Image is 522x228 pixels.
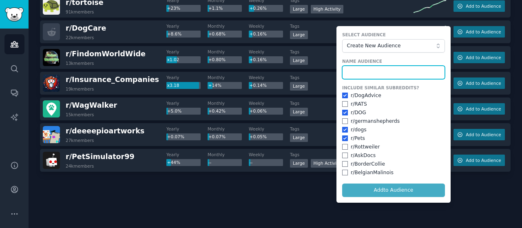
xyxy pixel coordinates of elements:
[453,129,505,140] button: Add to Audience
[290,49,414,55] dt: Tags
[208,49,249,55] dt: Monthly
[66,163,94,169] div: 24k members
[342,58,445,64] label: Name Audience
[167,160,180,165] span: +44%
[290,5,308,13] div: Large
[66,112,94,117] div: 15k members
[166,152,208,157] dt: Yearly
[66,9,94,15] div: 91k members
[342,39,445,53] button: Create New Audience
[250,83,267,88] span: +0.14%
[453,77,505,89] button: Add to Audience
[5,7,24,22] img: GummySearch logo
[351,152,376,159] div: r/ AskDocs
[208,108,226,113] span: +0.42%
[453,52,505,63] button: Add to Audience
[249,23,290,29] dt: Weekly
[249,126,290,132] dt: Weekly
[250,31,267,36] span: +0.16%
[250,160,253,165] span: --
[466,55,501,60] span: Add to Audience
[208,57,226,62] span: +0.80%
[249,100,290,106] dt: Weekly
[208,100,249,106] dt: Monthly
[43,126,60,143] img: deeeepioartworks
[453,26,505,38] button: Add to Audience
[249,49,290,55] dt: Weekly
[66,60,94,66] div: 13k members
[167,108,181,113] span: +5.0%
[250,134,267,139] span: +0.05%
[66,24,106,32] span: r/ DogCare
[351,161,385,168] div: r/ BorderCollie
[66,153,135,161] span: r/ PetSimulator99
[43,75,60,92] img: Insurance_Companies
[208,23,249,29] dt: Monthly
[351,144,380,151] div: r/ Rottweiler
[249,75,290,80] dt: Weekly
[290,133,308,142] div: Large
[249,152,290,157] dt: Weekly
[290,56,308,65] div: Large
[351,101,367,108] div: r/ RATS
[351,169,394,177] div: r/ BelgianMalinois
[466,157,501,163] span: Add to Audience
[311,159,344,168] div: High Activity
[66,50,146,58] span: r/ FindomWorldWide
[208,152,249,157] dt: Monthly
[453,0,505,12] button: Add to Audience
[250,108,267,113] span: +0.06%
[453,155,505,166] button: Add to Audience
[453,103,505,115] button: Add to Audience
[208,134,226,139] span: +0.07%
[167,6,180,11] span: +23%
[166,49,208,55] dt: Yearly
[250,6,267,11] span: +0.26%
[166,100,208,106] dt: Yearly
[166,75,208,80] dt: Yearly
[208,126,249,132] dt: Monthly
[66,35,94,40] div: 22k members
[351,135,365,142] div: r/ Pets
[290,82,308,91] div: Large
[466,106,501,112] span: Add to Audience
[208,83,221,88] span: +14%
[466,29,501,35] span: Add to Audience
[347,42,436,50] span: Create New Audience
[66,137,94,143] div: 27k members
[290,100,414,106] dt: Tags
[290,159,308,168] div: Large
[466,132,501,137] span: Add to Audience
[342,85,445,91] label: Include Similar Subreddits?
[43,100,60,117] img: WagWalker
[351,109,366,117] div: r/ DOG
[167,134,184,139] span: +0.07%
[167,31,181,36] span: +8.6%
[466,80,501,86] span: Add to Audience
[208,31,226,36] span: +0.68%
[43,152,60,169] img: PetSimulator99
[66,127,144,135] span: r/ deeeepioartworks
[66,86,94,92] div: 19k members
[290,108,308,116] div: Large
[66,101,117,109] span: r/ WagWalker
[66,75,159,84] span: r/ Insurance_Companies
[250,57,267,62] span: +0.16%
[166,23,208,29] dt: Yearly
[351,92,381,100] div: r/ DogAdvice
[290,75,414,80] dt: Tags
[466,3,501,9] span: Add to Audience
[290,31,308,39] div: Large
[167,83,179,88] span: x3.18
[311,5,344,13] div: High Activity
[208,160,212,165] span: --
[351,118,400,125] div: r/ germanshepherds
[351,126,367,134] div: r/ dogs
[208,6,223,11] span: +1.1%
[43,49,60,66] img: FindomWorldWide
[342,32,445,38] label: Select Audience
[290,23,414,29] dt: Tags
[166,126,208,132] dt: Yearly
[208,75,249,80] dt: Monthly
[290,152,414,157] dt: Tags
